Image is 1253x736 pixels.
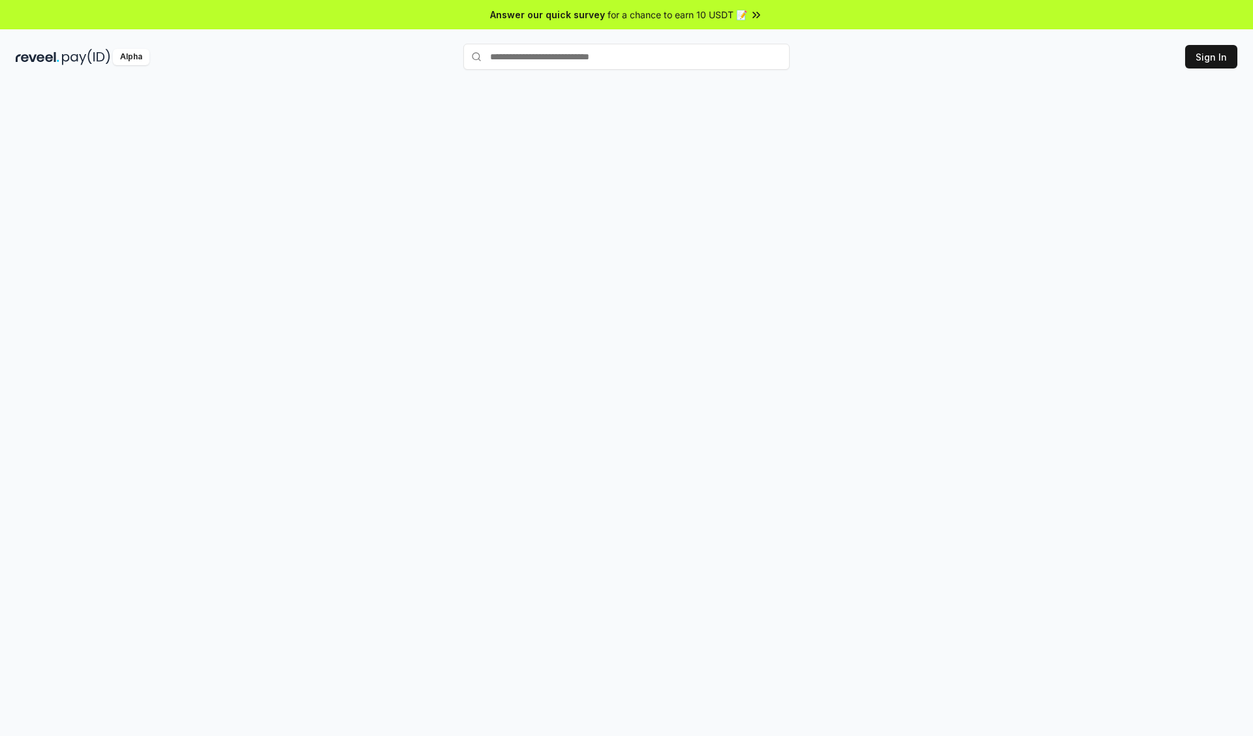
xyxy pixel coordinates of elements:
span: Answer our quick survey [490,8,605,22]
div: Alpha [113,49,149,65]
button: Sign In [1185,45,1237,68]
img: reveel_dark [16,49,59,65]
img: pay_id [62,49,110,65]
span: for a chance to earn 10 USDT 📝 [608,8,747,22]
